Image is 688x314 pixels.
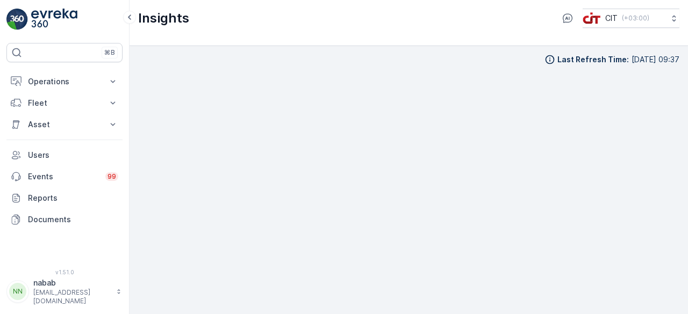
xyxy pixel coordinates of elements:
button: Asset [6,114,123,135]
p: Operations [28,76,101,87]
p: Fleet [28,98,101,108]
p: [DATE] 09:37 [632,54,679,65]
p: Reports [28,193,118,203]
button: NNnabab[EMAIL_ADDRESS][DOMAIN_NAME] [6,278,123,305]
p: nabab [33,278,111,288]
p: Documents [28,214,118,225]
p: Users [28,150,118,160]
p: ( +03:00 ) [622,14,649,23]
div: NN [9,283,26,300]
button: Operations [6,71,123,92]
img: logo_light-DOdMpM7g.png [31,9,77,30]
p: CIT [605,13,618,24]
button: Fleet [6,92,123,114]
button: CIT(+03:00) [583,9,679,28]
img: cit-logo_pOk6rL0.png [583,12,601,24]
p: Insights [138,10,189,27]
a: Reports [6,187,123,209]
p: 99 [107,172,116,181]
p: Last Refresh Time : [557,54,629,65]
p: Events [28,171,99,182]
p: [EMAIL_ADDRESS][DOMAIN_NAME] [33,288,111,305]
a: Documents [6,209,123,230]
a: Events99 [6,166,123,187]
img: logo [6,9,28,30]
p: ⌘B [104,48,115,57]
a: Users [6,144,123,166]
p: Asset [28,119,101,130]
span: v 1.51.0 [6,269,123,275]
